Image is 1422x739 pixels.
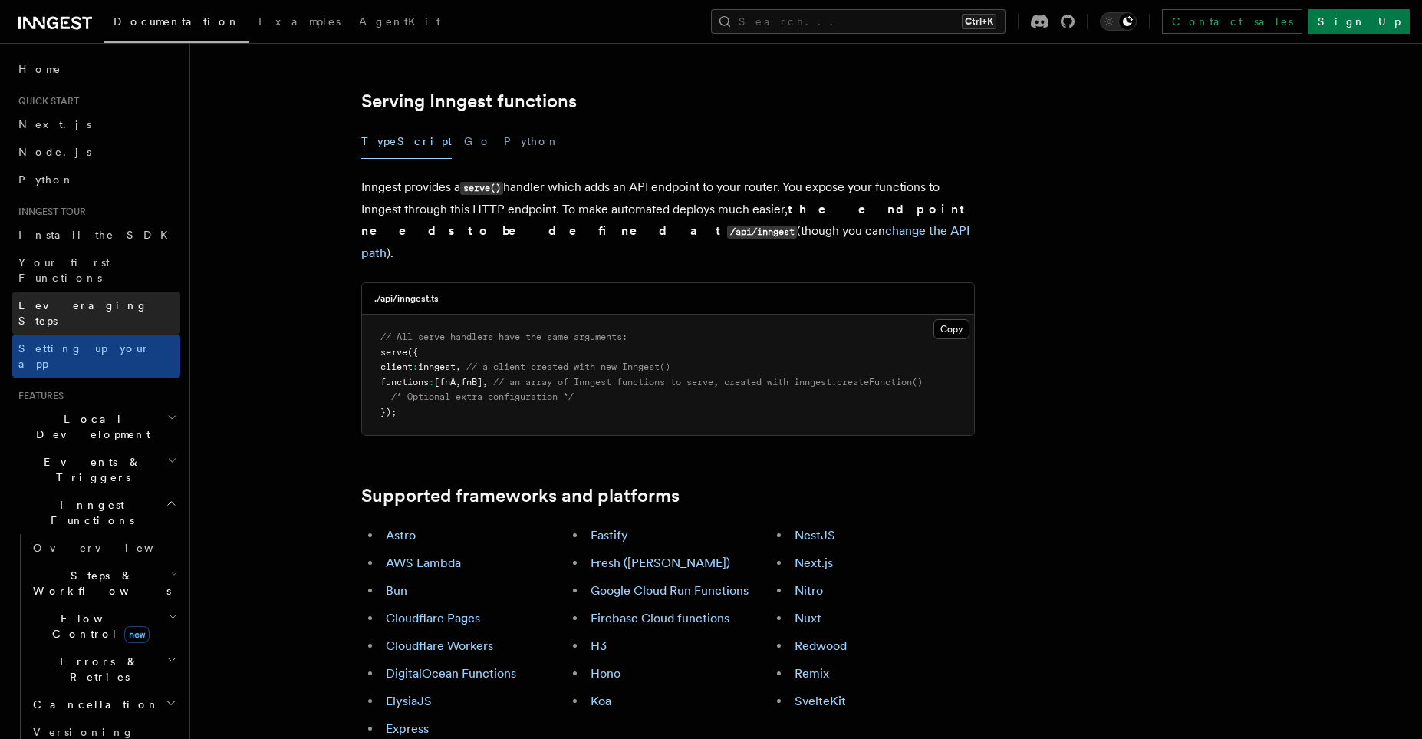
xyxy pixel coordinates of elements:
span: Node.js [18,146,91,158]
span: Features [12,390,64,402]
span: Overview [33,542,191,554]
h3: ./api/inngest.ts [374,292,439,305]
a: NestJS [795,528,835,543]
a: Firebase Cloud functions [591,611,729,625]
span: Python [18,173,74,186]
button: Steps & Workflows [27,562,180,605]
code: /api/inngest [727,226,797,239]
span: ({ [407,347,418,358]
a: Install the SDK [12,221,180,249]
span: new [124,626,150,643]
span: Steps & Workflows [27,568,171,599]
button: Local Development [12,405,180,448]
span: Documentation [114,15,240,28]
span: Cancellation [27,697,160,712]
span: Inngest Functions [12,497,166,528]
a: Serving Inngest functions [361,91,577,112]
a: Supported frameworks and platforms [361,485,680,506]
a: Fastify [591,528,628,543]
span: Events & Triggers [12,454,167,485]
a: H3 [591,638,607,653]
span: Inngest tour [12,206,86,218]
a: Cloudflare Pages [386,611,480,625]
button: Toggle dark mode [1100,12,1137,31]
a: Astro [386,528,416,543]
a: Remix [795,666,829,681]
span: /* Optional extra configuration */ [391,391,574,402]
span: Your first Functions [18,256,110,284]
a: Express [386,721,429,736]
a: AgentKit [350,5,449,41]
a: Fresh ([PERSON_NAME]) [591,556,730,570]
a: Koa [591,694,611,708]
span: client [380,361,413,372]
p: Inngest provides a handler which adds an API endpoint to your router. You expose your functions t... [361,177,975,264]
span: // a client created with new Inngest() [466,361,670,372]
a: Hono [591,666,620,681]
a: AWS Lambda [386,556,461,570]
button: TypeScript [361,124,452,159]
button: Go [464,124,492,159]
span: }); [380,407,397,417]
a: Home [12,55,180,83]
span: Local Development [12,411,167,442]
span: inngest [418,361,456,372]
a: Google Cloud Run Functions [591,583,749,598]
span: Setting up your app [18,342,150,370]
button: Flow Controlnew [27,605,180,648]
a: SvelteKit [795,694,846,708]
a: Setting up your app [12,335,180,378]
span: : [429,377,434,388]
button: Search...Ctrl+K [711,9,1006,34]
a: Your first Functions [12,249,180,292]
span: , [482,377,488,388]
button: Inngest Functions [12,491,180,534]
span: AgentKit [359,15,440,28]
span: , [456,361,461,372]
button: Python [504,124,560,159]
a: Nuxt [795,611,821,625]
a: Examples [249,5,350,41]
button: Cancellation [27,691,180,718]
span: Quick start [12,95,79,107]
span: functions [380,377,429,388]
span: Next.js [18,118,91,130]
span: fnB] [461,377,482,388]
a: Nitro [795,583,823,598]
a: Next.js [12,111,180,138]
span: Home [18,61,61,77]
a: Python [12,166,180,193]
span: Install the SDK [18,229,177,241]
a: DigitalOcean Functions [386,666,516,681]
button: Errors & Retries [27,648,180,691]
code: serve() [460,182,503,195]
a: Sign Up [1308,9,1410,34]
span: // an array of Inngest functions to serve, created with inngest.createFunction() [493,377,923,388]
button: Copy [933,319,969,339]
span: Leveraging Steps [18,299,148,327]
a: Contact sales [1162,9,1302,34]
kbd: Ctrl+K [962,14,996,29]
a: Next.js [795,556,833,570]
a: Node.js [12,138,180,166]
span: Versioning [33,726,134,738]
span: [fnA [434,377,456,388]
a: ElysiaJS [386,694,432,708]
span: Errors & Retries [27,654,166,685]
span: Flow Control [27,611,169,642]
span: , [456,377,461,388]
a: Overview [27,534,180,562]
span: : [413,361,418,372]
a: Cloudflare Workers [386,638,493,653]
span: Examples [258,15,341,28]
a: Documentation [104,5,249,43]
span: // All serve handlers have the same arguments: [380,332,627,342]
button: Events & Triggers [12,448,180,491]
span: serve [380,347,407,358]
a: Leveraging Steps [12,292,180,335]
a: Bun [386,583,407,598]
a: Redwood [795,638,847,653]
